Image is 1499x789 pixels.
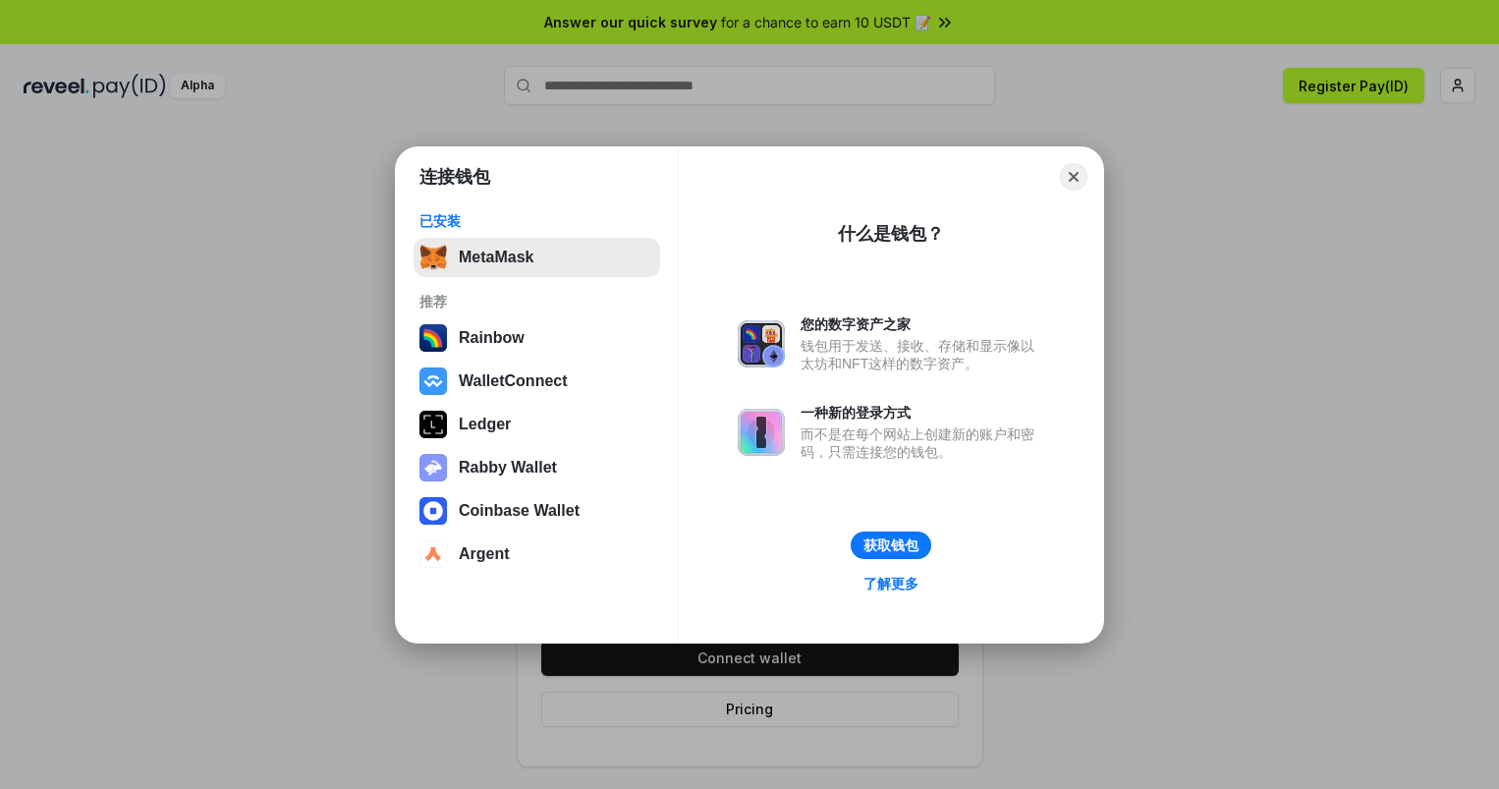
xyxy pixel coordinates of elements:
img: svg+xml,%3Csvg%20width%3D%22120%22%20height%3D%22120%22%20viewBox%3D%220%200%20120%20120%22%20fil... [419,324,447,352]
div: 了解更多 [863,575,918,592]
button: Ledger [414,405,660,444]
div: Argent [459,545,510,563]
div: 获取钱包 [863,536,918,554]
div: MetaMask [459,249,533,266]
div: 什么是钱包？ [838,222,944,246]
div: 钱包用于发送、接收、存储和显示像以太坊和NFT这样的数字资产。 [801,337,1044,372]
div: 您的数字资产之家 [801,315,1044,333]
h1: 连接钱包 [419,165,490,189]
img: svg+xml,%3Csvg%20xmlns%3D%22http%3A%2F%2Fwww.w3.org%2F2000%2Fsvg%22%20fill%3D%22none%22%20viewBox... [738,409,785,456]
img: svg+xml,%3Csvg%20fill%3D%22none%22%20height%3D%2233%22%20viewBox%3D%220%200%2035%2033%22%20width%... [419,244,447,271]
img: svg+xml,%3Csvg%20width%3D%2228%22%20height%3D%2228%22%20viewBox%3D%220%200%2028%2028%22%20fill%3D... [419,497,447,525]
img: svg+xml,%3Csvg%20xmlns%3D%22http%3A%2F%2Fwww.w3.org%2F2000%2Fsvg%22%20fill%3D%22none%22%20viewBox... [738,320,785,367]
div: Ledger [459,416,511,433]
button: MetaMask [414,238,660,277]
button: 获取钱包 [851,532,931,559]
button: Argent [414,535,660,574]
img: svg+xml,%3Csvg%20width%3D%2228%22%20height%3D%2228%22%20viewBox%3D%220%200%2028%2028%22%20fill%3D... [419,540,447,568]
button: Close [1060,163,1087,191]
div: Coinbase Wallet [459,502,580,520]
div: Rainbow [459,329,525,347]
img: svg+xml,%3Csvg%20xmlns%3D%22http%3A%2F%2Fwww.w3.org%2F2000%2Fsvg%22%20fill%3D%22none%22%20viewBox... [419,454,447,481]
div: 而不是在每个网站上创建新的账户和密码，只需连接您的钱包。 [801,425,1044,461]
button: Rabby Wallet [414,448,660,487]
img: svg+xml,%3Csvg%20xmlns%3D%22http%3A%2F%2Fwww.w3.org%2F2000%2Fsvg%22%20width%3D%2228%22%20height%3... [419,411,447,438]
div: 已安装 [419,212,654,230]
button: WalletConnect [414,362,660,401]
div: Rabby Wallet [459,459,557,477]
div: 推荐 [419,293,654,310]
button: Coinbase Wallet [414,491,660,531]
img: svg+xml,%3Csvg%20width%3D%2228%22%20height%3D%2228%22%20viewBox%3D%220%200%2028%2028%22%20fill%3D... [419,367,447,395]
div: 一种新的登录方式 [801,404,1044,422]
button: Rainbow [414,318,660,358]
div: WalletConnect [459,372,568,390]
a: 了解更多 [852,571,930,596]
